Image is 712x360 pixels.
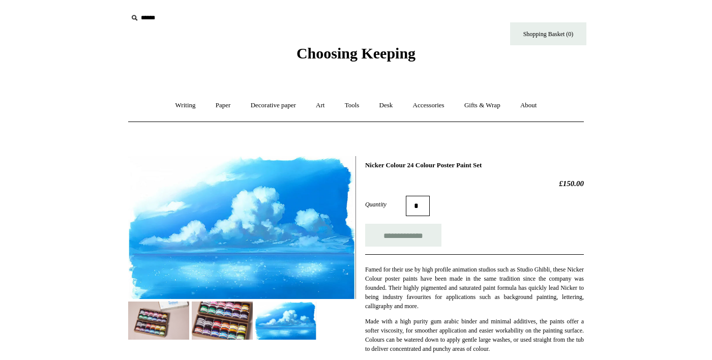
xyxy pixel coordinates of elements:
img: Nicker Colour 24 Colour Poster Paint Set [255,302,316,340]
p: Famed for their use by high profile animation studios such as Studio Ghibli, these Nicker Colour ... [365,265,584,311]
img: Nicker Colour 24 Colour Poster Paint Set [128,302,189,340]
a: Writing [166,92,205,119]
a: Shopping Basket (0) [510,22,586,45]
a: Tools [336,92,369,119]
a: Desk [370,92,402,119]
h2: £150.00 [365,179,584,188]
a: About [511,92,546,119]
a: Paper [206,92,240,119]
a: Choosing Keeping [296,53,416,60]
a: Decorative paper [242,92,305,119]
span: Choosing Keeping [296,45,416,62]
img: Nicker Colour 24 Colour Poster Paint Set [128,156,356,299]
a: Art [307,92,334,119]
h1: Nicker Colour 24 Colour Poster Paint Set [365,161,584,169]
p: Made with a high purity gum arabic binder and minimal additives, the paints offer a softer viscos... [365,317,584,353]
img: Nicker Colour 24 Colour Poster Paint Set [192,302,253,340]
a: Gifts & Wrap [455,92,510,119]
a: Accessories [404,92,454,119]
label: Quantity [365,200,406,209]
